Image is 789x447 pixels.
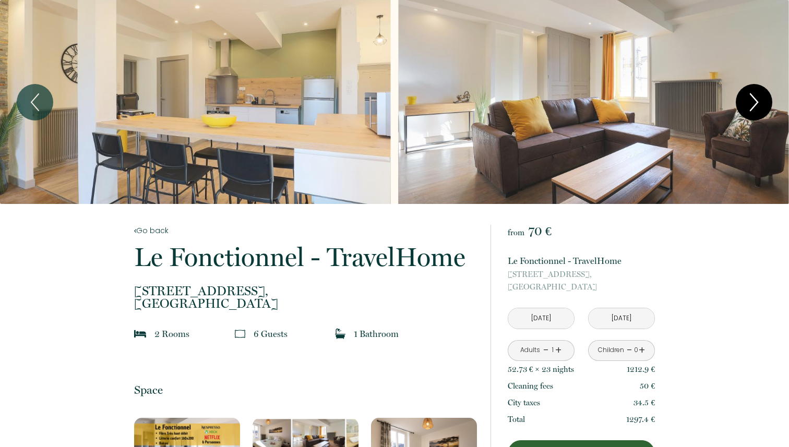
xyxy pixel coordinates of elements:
a: - [627,342,632,358]
span: from [508,228,524,237]
p: 1212.9 € [627,363,655,376]
a: + [639,342,645,358]
span: [STREET_ADDRESS], [134,285,476,297]
p: City taxes [508,396,540,409]
input: Check in [508,308,574,329]
span: s [571,365,574,374]
p: Total [508,413,525,426]
span: 70 € [528,224,552,238]
span: [STREET_ADDRESS], [508,268,655,281]
p: Cleaning fees [508,380,553,392]
img: guests [235,329,245,339]
p: 34.5 € [633,396,655,409]
p: [GEOGRAPHIC_DATA] [508,268,655,293]
p: Le Fonctionnel - TravelHome [508,253,655,268]
a: + [555,342,561,358]
div: 0 [633,345,639,355]
p: [GEOGRAPHIC_DATA] [134,285,476,310]
button: Previous [17,84,53,120]
span: s [186,329,189,339]
div: 1 [550,345,555,355]
p: 2 Room [154,327,189,341]
p: 1297.4 € [626,413,655,426]
p: Le Fonctionnel - TravelHome [134,244,476,270]
a: Go back [134,225,476,236]
p: 52.73 € × 23 night [508,363,574,376]
p: 1 Bathroom [354,327,399,341]
div: Children [598,345,624,355]
div: Adults [520,345,540,355]
a: - [543,342,549,358]
p: Space [134,383,476,397]
p: 6 Guest [254,327,288,341]
button: Next [736,84,772,120]
span: s [284,329,288,339]
p: 50 € [640,380,655,392]
input: Check out [589,308,654,329]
